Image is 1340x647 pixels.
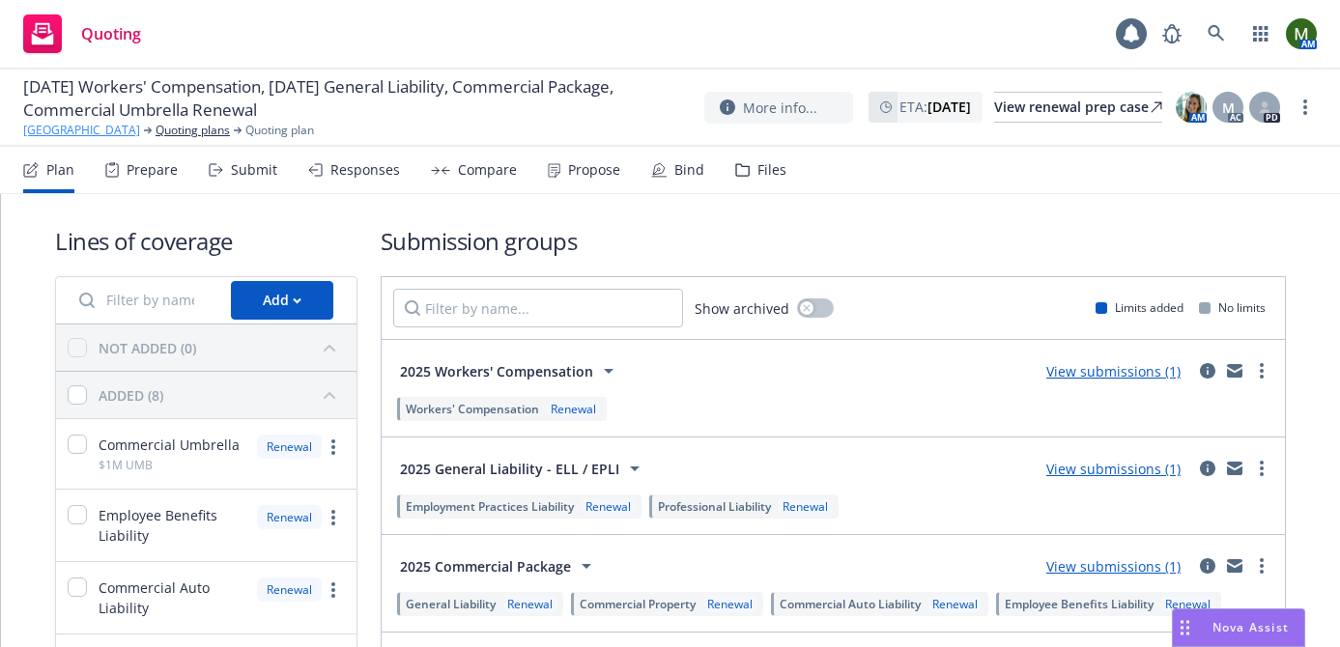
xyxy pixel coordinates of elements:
[400,556,571,577] span: 2025 Commercial Package
[1046,362,1181,380] a: View submissions (1)
[156,122,230,139] a: Quoting plans
[406,596,496,612] span: General Liability
[780,596,921,612] span: Commercial Auto Liability
[381,225,1287,257] h1: Submission groups
[1196,457,1219,480] a: circleInformation
[994,92,1162,123] a: View renewal prep case
[1199,299,1266,316] div: No limits
[1223,554,1246,577] a: mail
[1161,596,1214,612] div: Renewal
[393,352,627,390] button: 2025 Workers' Compensation
[406,498,574,515] span: Employment Practices Liability
[322,506,345,529] a: more
[582,498,635,515] div: Renewal
[81,26,141,42] span: Quoting
[99,380,345,410] button: ADDED (8)
[1250,359,1273,382] a: more
[99,457,153,473] span: $1M UMB
[779,498,832,515] div: Renewal
[928,596,982,612] div: Renewal
[1196,359,1219,382] a: circleInformation
[257,505,322,529] div: Renewal
[23,122,140,139] a: [GEOGRAPHIC_DATA]
[99,338,196,358] div: NOT ADDED (0)
[55,225,357,257] h1: Lines of coverage
[68,281,219,320] input: Filter by name...
[580,596,696,612] span: Commercial Property
[1212,619,1289,635] span: Nova Assist
[1223,359,1246,382] a: mail
[743,98,817,118] span: More info...
[99,332,345,363] button: NOT ADDED (0)
[1241,14,1280,53] a: Switch app
[658,498,771,515] span: Professional Liability
[1153,14,1191,53] a: Report a Bug
[1197,14,1236,53] a: Search
[1172,608,1305,647] button: Nova Assist
[23,75,689,122] span: [DATE] Workers' Compensation, [DATE] General Liability, Commercial Package, Commercial Umbrella R...
[322,578,345,602] a: more
[757,162,786,178] div: Files
[1222,98,1235,118] span: M
[127,162,178,178] div: Prepare
[547,401,600,417] div: Renewal
[257,577,322,602] div: Renewal
[393,289,683,327] input: Filter by name...
[257,435,322,459] div: Renewal
[322,436,345,459] a: more
[406,401,539,417] span: Workers' Compensation
[695,298,789,319] span: Show archived
[99,435,240,455] span: Commercial Umbrella
[1250,554,1273,577] a: more
[899,97,971,117] span: ETA :
[15,7,149,61] a: Quoting
[99,505,245,546] span: Employee Benefits Liability
[99,385,163,406] div: ADDED (8)
[330,162,400,178] div: Responses
[400,459,619,479] span: 2025 General Liability - ELL / EPLI
[263,282,301,319] div: Add
[1046,460,1181,478] a: View submissions (1)
[674,162,704,178] div: Bind
[568,162,620,178] div: Propose
[245,122,314,139] span: Quoting plan
[927,98,971,116] strong: [DATE]
[458,162,517,178] div: Compare
[1286,18,1317,49] img: photo
[703,596,756,612] div: Renewal
[46,162,74,178] div: Plan
[994,93,1162,122] div: View renewal prep case
[1046,557,1181,576] a: View submissions (1)
[704,92,853,124] button: More info...
[1294,96,1317,119] a: more
[99,577,245,618] span: Commercial Auto Liability
[1173,609,1197,646] div: Drag to move
[1250,457,1273,480] a: more
[1223,457,1246,480] a: mail
[1196,554,1219,577] a: circleInformation
[231,281,333,320] button: Add
[1096,299,1183,316] div: Limits added
[400,361,593,381] span: 2025 Workers' Compensation
[231,162,277,178] div: Submit
[393,547,605,585] button: 2025 Commercial Package
[1005,596,1154,612] span: Employee Benefits Liability
[393,449,653,488] button: 2025 General Liability - ELL / EPLI
[1176,92,1207,123] img: photo
[503,596,556,612] div: Renewal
